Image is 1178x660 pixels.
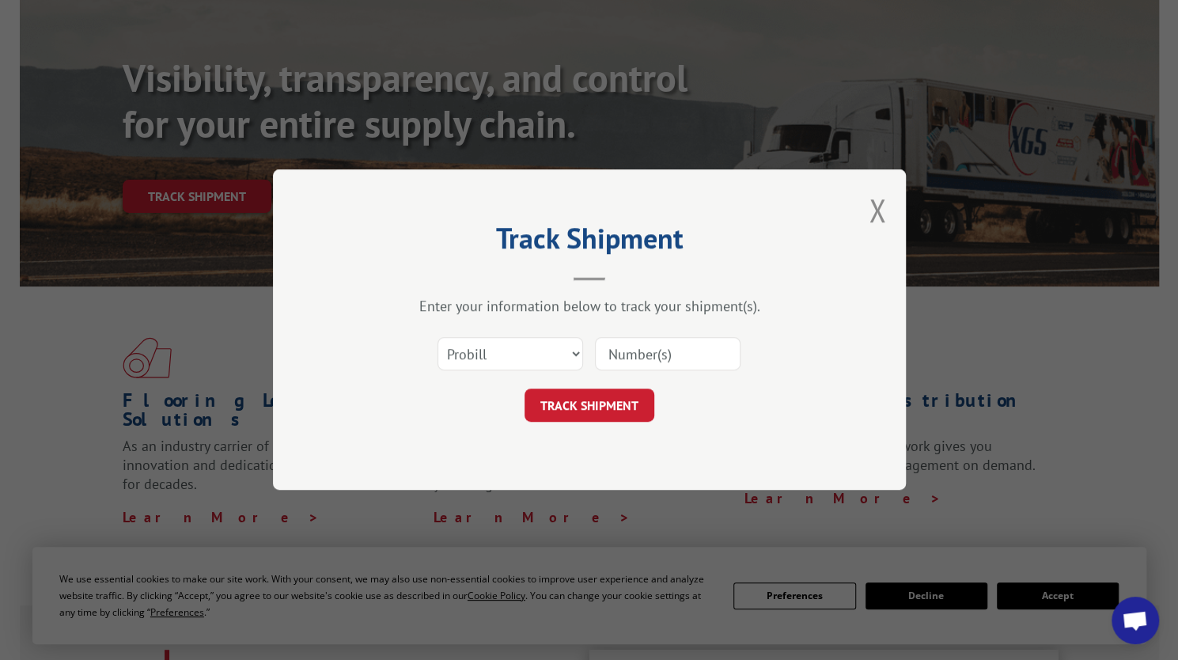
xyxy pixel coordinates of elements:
[525,389,654,423] button: TRACK SHIPMENT
[352,298,827,316] div: Enter your information below to track your shipment(s).
[595,338,741,371] input: Number(s)
[869,189,886,231] button: Close modal
[1112,597,1159,644] div: Open chat
[352,227,827,257] h2: Track Shipment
